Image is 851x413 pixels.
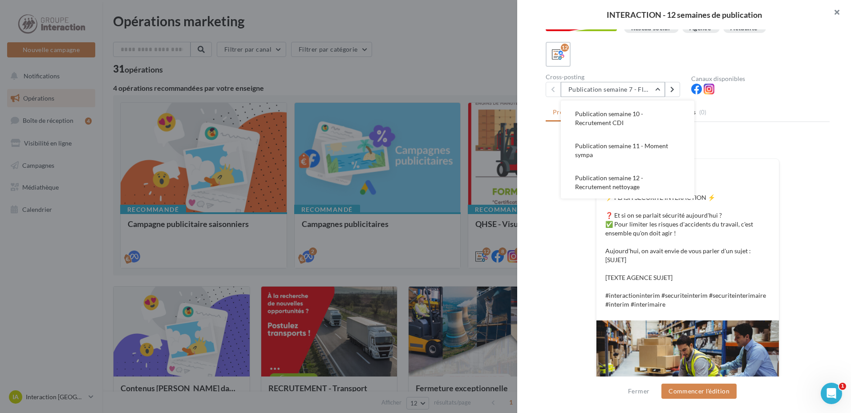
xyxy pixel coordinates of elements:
button: Publication semaine 10 - Recrutement CDI [561,102,694,134]
button: Publication semaine 11 - Moment sympa [561,134,694,166]
button: Publication semaine 12 - Recrutement nettoyage [561,166,694,198]
button: Fermer [624,386,653,397]
div: Cross-posting [546,74,684,80]
iframe: Intercom live chat [821,383,842,404]
span: Publication semaine 10 - Recrutement CDI [575,110,643,126]
span: (0) [699,109,707,116]
span: Publication semaine 11 - Moment sympa [575,142,668,158]
span: 1 [839,383,846,390]
button: Commencer l'édition [661,384,737,399]
div: Canaux disponibles [691,76,830,82]
div: 12 [561,44,569,52]
span: Publication semaine 12 - Recrutement nettoyage [575,174,643,190]
button: Publication semaine 7 - Flash sécurité [561,82,665,97]
div: INTERACTION - 12 semaines de publication [531,11,837,19]
p: ⚡️ FLASH SÉCURITÉ INTERACTION ⚡️ ❓ Et si on se parlait sécurité aujourd'hui ? ✅ Pour limiter les ... [605,193,770,309]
